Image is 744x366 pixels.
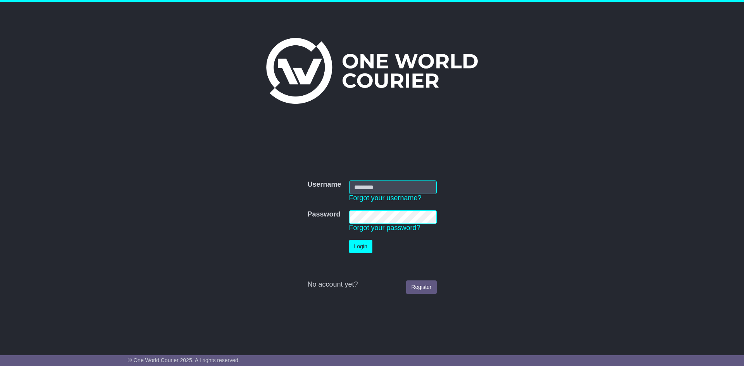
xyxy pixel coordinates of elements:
button: Login [349,240,372,253]
label: Username [307,180,341,189]
span: © One World Courier 2025. All rights reserved. [128,357,240,363]
a: Register [406,280,436,294]
a: Forgot your username? [349,194,422,202]
a: Forgot your password? [349,224,420,232]
div: No account yet? [307,280,436,289]
label: Password [307,210,340,219]
img: One World [266,38,478,104]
